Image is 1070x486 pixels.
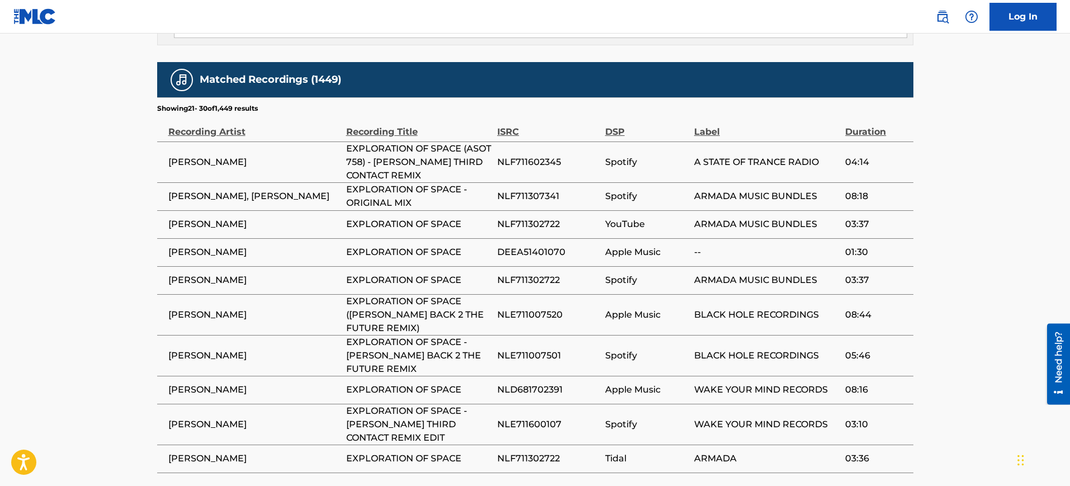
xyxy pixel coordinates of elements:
span: A STATE OF TRANCE RADIO [694,155,840,169]
span: [PERSON_NAME], [PERSON_NAME] [168,190,341,203]
div: Recording Title [346,114,492,139]
span: 04:14 [845,155,907,169]
img: help [965,10,978,23]
img: search [936,10,949,23]
span: 03:37 [845,218,907,231]
span: EXPLORATION OF SPACE [346,452,492,465]
span: ARMADA MUSIC BUNDLES [694,190,840,203]
a: Public Search [931,6,954,28]
div: Duration [845,114,907,139]
div: ISRC [497,114,600,139]
span: Spotify [605,349,689,362]
span: NLF711302722 [497,218,600,231]
span: EXPLORATION OF SPACE ([PERSON_NAME] BACK 2 THE FUTURE REMIX) [346,295,492,335]
span: [PERSON_NAME] [168,308,341,322]
div: Help [960,6,983,28]
span: ARMADA MUSIC BUNDLES [694,218,840,231]
span: Apple Music [605,308,689,322]
span: [PERSON_NAME] [168,155,341,169]
span: NLE711007520 [497,308,600,322]
span: WAKE YOUR MIND RECORDS [694,418,840,431]
div: Need help? [12,8,27,59]
span: Spotify [605,155,689,169]
span: ARMADA [694,452,840,465]
span: [PERSON_NAME] [168,452,341,465]
span: YouTube [605,218,689,231]
span: [PERSON_NAME] [168,218,341,231]
span: DEEA51401070 [497,246,600,259]
span: Spotify [605,273,689,287]
div: Drag [1017,443,1024,477]
img: Matched Recordings [175,73,188,87]
h5: Matched Recordings (1449) [200,73,341,86]
span: [PERSON_NAME] [168,383,341,397]
span: BLACK HOLE RECORDINGS [694,349,840,362]
span: NLF711307341 [497,190,600,203]
span: WAKE YOUR MIND RECORDS [694,383,840,397]
iframe: Resource Center [1039,324,1070,405]
span: NLF711302722 [497,452,600,465]
span: Tidal [605,452,689,465]
span: [PERSON_NAME] [168,418,341,431]
span: EXPLORATION OF SPACE [346,218,492,231]
span: NLE711007501 [497,349,600,362]
img: MLC Logo [13,8,56,25]
div: Label [694,114,840,139]
span: Apple Music [605,246,689,259]
span: 01:30 [845,246,907,259]
span: BLACK HOLE RECORDINGS [694,308,840,322]
div: DSP [605,114,689,139]
span: EXPLORATION OF SPACE - [PERSON_NAME] BACK 2 THE FUTURE REMIX [346,336,492,376]
a: Log In [989,3,1057,31]
span: 05:46 [845,349,907,362]
span: NLE711600107 [497,418,600,431]
span: 03:37 [845,273,907,287]
span: Apple Music [605,383,689,397]
p: Showing 21 - 30 of 1,449 results [157,103,258,114]
span: 03:36 [845,452,907,465]
span: [PERSON_NAME] [168,349,341,362]
span: ARMADA MUSIC BUNDLES [694,273,840,287]
div: Recording Artist [168,114,341,139]
span: EXPLORATION OF SPACE [346,273,492,287]
span: NLD681702391 [497,383,600,397]
span: [PERSON_NAME] [168,246,341,259]
span: EXPLORATION OF SPACE - ORIGINAL MIX [346,183,492,210]
span: EXPLORATION OF SPACE - [PERSON_NAME] THIRD CONTACT REMIX EDIT [346,404,492,445]
span: 08:18 [845,190,907,203]
span: 08:44 [845,308,907,322]
span: Spotify [605,190,689,203]
iframe: Chat Widget [1014,432,1070,486]
span: 03:10 [845,418,907,431]
span: Spotify [605,418,689,431]
span: 08:16 [845,383,907,397]
span: EXPLORATION OF SPACE [346,246,492,259]
span: -- [694,246,840,259]
span: NLF711602345 [497,155,600,169]
span: EXPLORATION OF SPACE (ASOT 758) - [PERSON_NAME] THIRD CONTACT REMIX [346,142,492,182]
span: EXPLORATION OF SPACE [346,383,492,397]
span: [PERSON_NAME] [168,273,341,287]
span: NLF711302722 [497,273,600,287]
